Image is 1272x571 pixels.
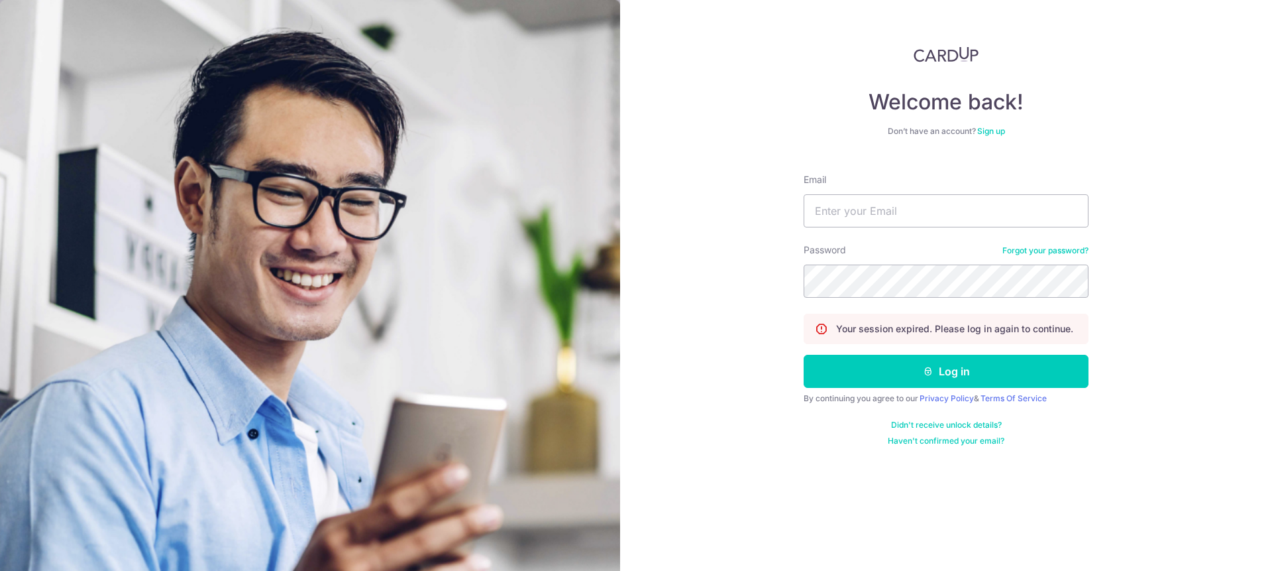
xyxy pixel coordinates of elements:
img: CardUp Logo [914,46,979,62]
p: Your session expired. Please log in again to continue. [836,322,1073,336]
a: Didn't receive unlock details? [891,420,1002,430]
input: Enter your Email [804,194,1088,227]
a: Sign up [977,126,1005,136]
label: Email [804,173,826,186]
div: Don’t have an account? [804,126,1088,137]
a: Haven't confirmed your email? [888,436,1004,446]
h4: Welcome back! [804,89,1088,115]
label: Password [804,243,846,257]
a: Forgot your password? [1002,245,1088,256]
button: Log in [804,355,1088,388]
div: By continuing you agree to our & [804,393,1088,404]
a: Privacy Policy [920,393,974,403]
a: Terms Of Service [980,393,1047,403]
